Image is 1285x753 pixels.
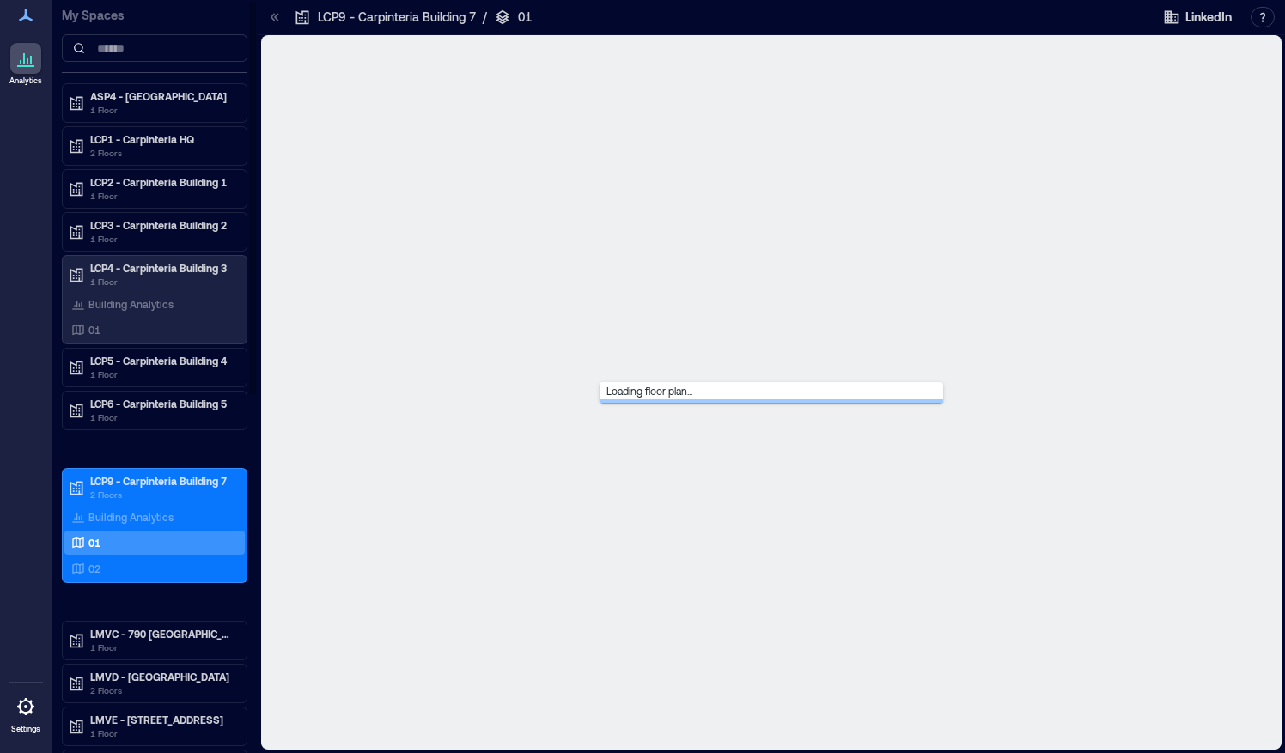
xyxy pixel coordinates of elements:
p: LCP1 - Carpinteria HQ [90,132,234,146]
p: 1 Floor [90,410,234,424]
p: My Spaces [62,7,247,24]
button: LinkedIn [1158,3,1237,31]
p: 2 Floors [90,488,234,501]
p: Settings [11,724,40,734]
p: Building Analytics [88,510,174,524]
p: LMVC - 790 [GEOGRAPHIC_DATA] B2 [90,627,234,641]
p: ASP4 - [GEOGRAPHIC_DATA] [90,89,234,103]
a: Analytics [4,38,47,91]
p: LCP9 - Carpinteria Building 7 [318,9,476,26]
p: 1 Floor [90,103,234,117]
p: 1 Floor [90,189,234,203]
span: LinkedIn [1185,9,1232,26]
p: LCP5 - Carpinteria Building 4 [90,354,234,367]
p: / [483,9,487,26]
p: 01 [518,9,532,26]
p: Building Analytics [88,297,174,311]
p: LCP9 - Carpinteria Building 7 [90,474,234,488]
p: 1 Floor [90,641,234,654]
p: 1 Floor [90,232,234,246]
p: 2 Floors [90,146,234,160]
p: 2 Floors [90,683,234,697]
p: LCP6 - Carpinteria Building 5 [90,397,234,410]
a: Settings [5,686,46,739]
p: 01 [88,536,100,550]
p: Analytics [9,76,42,86]
p: LCP2 - Carpinteria Building 1 [90,175,234,189]
p: 1 Floor [90,726,234,740]
p: LMVD - [GEOGRAPHIC_DATA] [90,670,234,683]
p: LCP3 - Carpinteria Building 2 [90,218,234,232]
p: 02 [88,562,100,575]
p: 1 Floor [90,275,234,288]
p: 1 Floor [90,367,234,381]
span: Loading floor plan... [600,378,699,404]
p: LMVE - [STREET_ADDRESS] [90,713,234,726]
p: 01 [88,323,100,337]
p: LCP4 - Carpinteria Building 3 [90,261,234,275]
